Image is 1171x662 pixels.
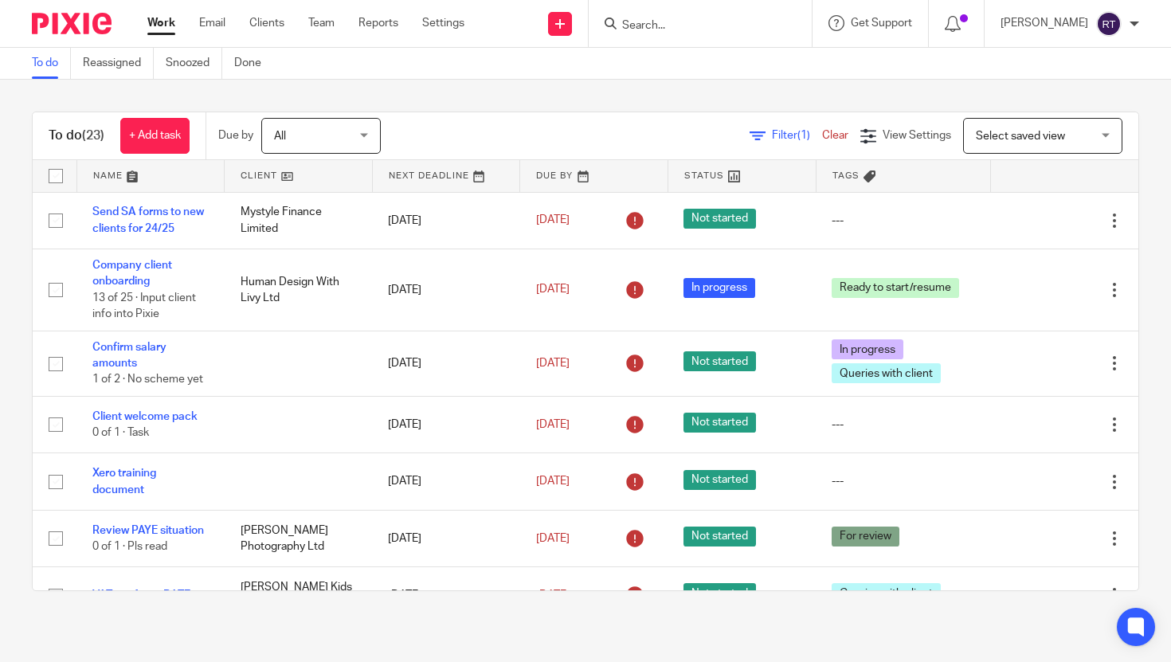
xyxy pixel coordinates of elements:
[92,427,149,438] span: 0 of 1 · Task
[536,590,570,601] span: [DATE]
[32,13,112,34] img: Pixie
[83,48,154,79] a: Reassigned
[832,171,860,180] span: Tags
[147,15,175,31] a: Work
[832,473,974,489] div: ---
[683,413,756,433] span: Not started
[372,331,520,396] td: [DATE]
[308,15,335,31] a: Team
[832,363,941,383] span: Queries with client
[82,129,104,142] span: (23)
[683,351,756,371] span: Not started
[49,127,104,144] h1: To do
[536,284,570,296] span: [DATE]
[832,527,899,546] span: For review
[358,15,398,31] a: Reports
[683,527,756,546] span: Not started
[92,468,156,495] a: Xero training document
[976,131,1065,142] span: Select saved view
[225,510,373,566] td: [PERSON_NAME] Photography Ltd
[218,127,253,143] p: Due by
[422,15,464,31] a: Settings
[92,206,204,233] a: Send SA forms to new clients for 24/25
[225,192,373,249] td: Mystyle Finance Limited
[166,48,222,79] a: Snoozed
[92,590,194,601] a: VAT reg from [DATE]
[683,278,755,298] span: In progress
[372,249,520,331] td: [DATE]
[1001,15,1088,31] p: [PERSON_NAME]
[92,374,203,386] span: 1 of 2 · No scheme yet
[199,15,225,31] a: Email
[536,476,570,487] span: [DATE]
[883,130,951,141] span: View Settings
[372,453,520,510] td: [DATE]
[372,396,520,452] td: [DATE]
[92,541,167,552] span: 0 of 1 · Pls read
[621,19,764,33] input: Search
[832,583,941,603] span: Queries with client
[1096,11,1122,37] img: svg%3E
[234,48,273,79] a: Done
[274,131,286,142] span: All
[832,417,974,433] div: ---
[683,209,756,229] span: Not started
[772,130,822,141] span: Filter
[683,583,756,603] span: Not started
[832,278,959,298] span: Ready to start/resume
[536,419,570,430] span: [DATE]
[120,118,190,154] a: + Add task
[92,260,172,287] a: Company client onboarding
[832,213,974,229] div: ---
[92,292,196,320] span: 13 of 25 · Input client info into Pixie
[372,192,520,249] td: [DATE]
[92,525,204,536] a: Review PAYE situation
[32,48,71,79] a: To do
[225,567,373,624] td: [PERSON_NAME] Kids Limited
[797,130,810,141] span: (1)
[832,339,903,359] span: In progress
[249,15,284,31] a: Clients
[536,215,570,226] span: [DATE]
[372,567,520,624] td: [DATE]
[536,533,570,544] span: [DATE]
[92,342,166,369] a: Confirm salary amounts
[92,411,198,422] a: Client welcome pack
[372,510,520,566] td: [DATE]
[536,358,570,369] span: [DATE]
[822,130,848,141] a: Clear
[683,470,756,490] span: Not started
[851,18,912,29] span: Get Support
[225,249,373,331] td: Human Design With Livy Ltd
